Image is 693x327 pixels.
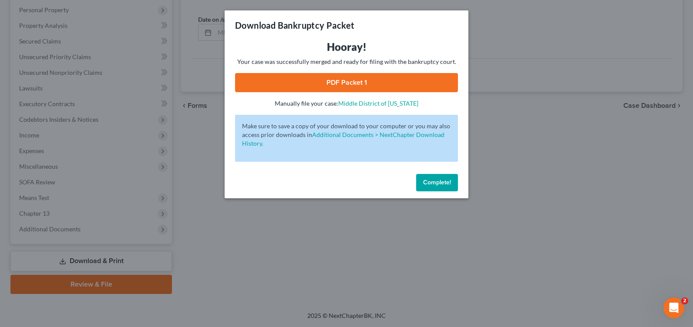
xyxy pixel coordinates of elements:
[423,179,451,186] span: Complete!
[235,57,458,66] p: Your case was successfully merged and ready for filing with the bankruptcy court.
[338,100,418,107] a: Middle District of [US_STATE]
[235,19,354,31] h3: Download Bankruptcy Packet
[235,73,458,92] a: PDF Packet 1
[242,122,451,148] p: Make sure to save a copy of your download to your computer or you may also access prior downloads in
[235,99,458,108] p: Manually file your case:
[416,174,458,191] button: Complete!
[242,131,444,147] a: Additional Documents > NextChapter Download History.
[681,297,688,304] span: 2
[235,40,458,54] h3: Hooray!
[663,297,684,318] iframe: Intercom live chat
